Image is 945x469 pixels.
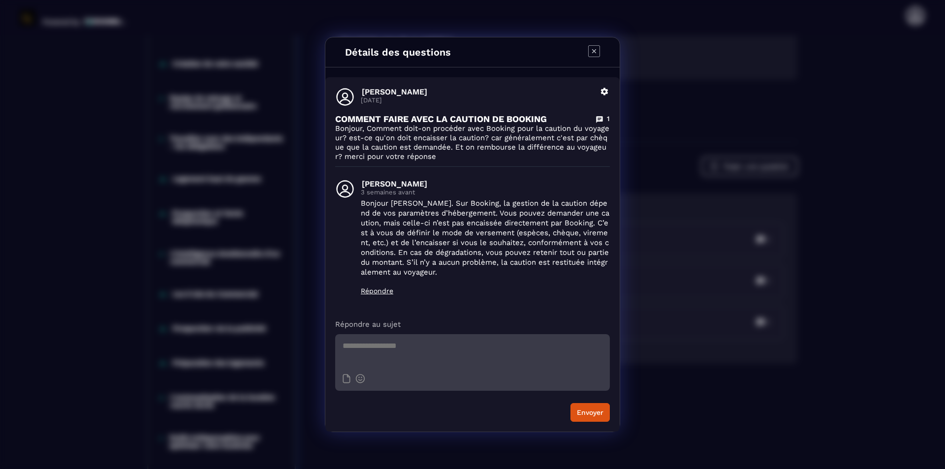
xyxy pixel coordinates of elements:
p: 1 [607,114,610,124]
p: Bonjour [PERSON_NAME]. Sur Booking, la gestion de la caution dépend de vos paramètres d’hébergeme... [361,198,610,277]
p: [PERSON_NAME] [362,179,610,188]
h4: Détails des questions [345,46,451,58]
p: [PERSON_NAME] [362,87,594,96]
p: [DATE] [361,96,594,104]
p: Répondre au sujet [335,319,610,329]
button: Envoyer [570,403,610,422]
p: COMMENT FAIRE AVEC LA CAUTION DE BOOKING [335,114,547,124]
p: Répondre [361,287,610,295]
p: Bonjour, Comment doit-on procéder avec Booking pour la caution du voyageur? est-ce qu'on doit enc... [335,124,610,161]
p: 3 semaines avant [361,188,610,196]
